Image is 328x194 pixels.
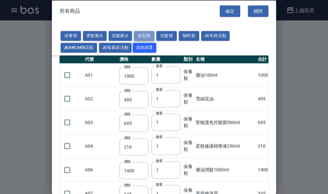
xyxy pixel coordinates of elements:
td: 495 [256,87,270,111]
label: 數量 [156,64,163,68]
td: 保養類 [182,134,194,158]
label: 數量 [156,182,163,187]
td: 雪絨花油 [194,87,256,111]
button: 染髮藥水 [109,31,132,41]
td: 1400 [256,158,270,182]
label: 價格 [124,112,131,116]
button: 洗髮精 [156,31,177,41]
label: 價格 [124,64,131,69]
button: 保養類 [61,31,81,41]
th: 代號 [83,55,118,63]
td: 保養類 [182,158,194,182]
td: 1000 [256,63,270,87]
label: 數量 [156,87,163,92]
label: 數量 [156,158,163,163]
td: A02 [83,87,118,111]
td: 保養類 [182,63,194,87]
label: 價格 [124,88,131,93]
label: 價格 [124,159,131,164]
button: JC母親節活動 [99,43,132,52]
td: 保養類 [182,111,194,134]
td: A03 [83,111,118,134]
label: 價格 [124,183,131,188]
label: 數量 [156,135,163,139]
label: 價格 [124,135,131,140]
label: 數量 [156,111,163,116]
th: 合計 [256,55,270,63]
td: 優油100ml [194,63,256,87]
button: 燙髮藥水 [83,31,107,41]
button: 確定 [220,5,240,17]
td: 聖馥護色控髮膜560ml [194,111,256,134]
th: 數量 [150,55,182,63]
button: 物料類 [179,31,199,41]
td: A04 [83,134,118,158]
button: 關閉 [248,5,268,17]
td: 保養類 [182,87,194,111]
th: 價格 [118,55,150,63]
th: 類別 [182,55,194,63]
button: JC年終活動 [201,31,230,41]
td: 優油潤髮1000ml [194,158,256,182]
th: 名稱 [194,55,256,63]
td: A06 [83,158,118,182]
td: 695 [256,111,270,134]
button: 清除篩選 [133,43,156,52]
button: JeanCare店販 [61,43,97,52]
td: A01 [83,63,118,87]
span: 所有商品 [60,8,80,14]
button: 造型類 [134,31,154,41]
td: 柔順修護精華液250ml [194,134,256,158]
td: 210 [256,134,270,158]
